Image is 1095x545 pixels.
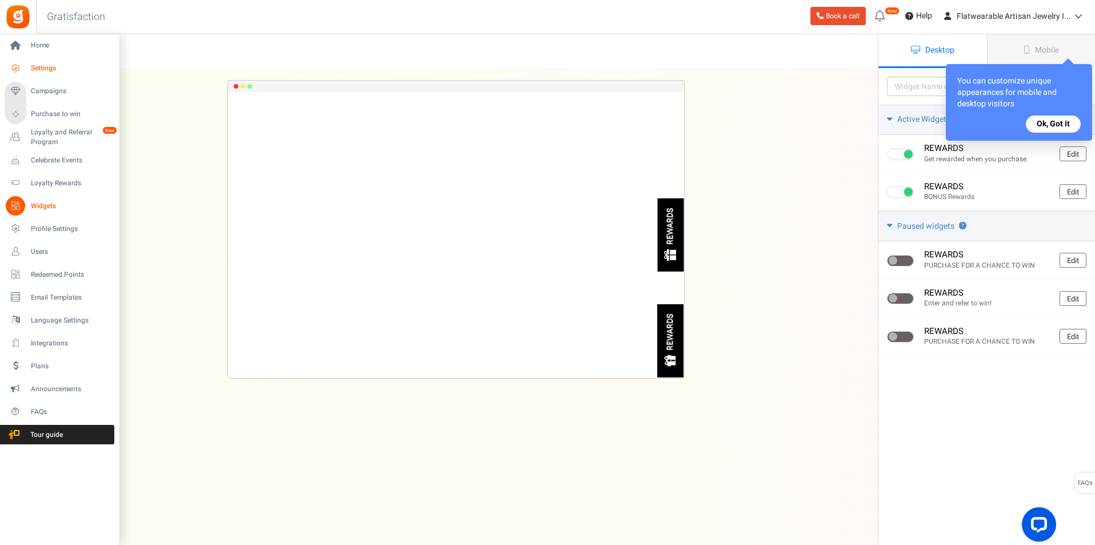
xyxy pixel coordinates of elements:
[5,82,114,101] a: Campaigns
[924,144,1051,153] h4: REWARDS
[5,105,114,124] a: Purchase to win
[102,126,117,134] em: New
[887,292,916,304] div: Widget activated
[31,178,111,188] span: Loyalty Rewards
[31,41,111,50] span: Home
[1060,184,1086,199] a: Edit
[31,86,111,96] span: Campaigns
[924,261,1051,270] p: PURCHASE FOR A CHANCE TO WIN
[924,299,1051,308] p: Enter and refer to win!
[1060,253,1086,268] a: Edit
[924,327,1051,336] h4: REWARDS
[1077,472,1093,494] span: FAQs
[666,314,676,351] div: REWARDS
[897,221,954,232] span: Paused widgets
[5,311,114,330] a: Language Settings
[1060,329,1086,344] a: Edit
[924,337,1051,347] p: PURCHASE FOR A CHANCE TO WIN
[5,59,114,78] a: Settings
[5,196,114,216] a: Widgets
[31,293,111,303] span: Email Templates
[1035,44,1059,56] span: Mobile
[887,331,916,343] div: Widget activated
[878,34,987,68] a: Desktop
[885,7,900,15] em: New
[31,63,111,73] span: Settings
[5,173,114,193] a: Loyalty Rewards
[957,10,1071,22] span: Flatwearable Artisan Jewelry I...
[924,288,1051,298] h4: REWARDS
[887,77,1064,96] input: Widget Name or Campaign Name
[810,7,866,25] a: Book a call
[5,356,114,376] a: Plans
[959,222,966,230] span: Widget is not showing on your website. NOTE: Campaign may be active
[5,36,114,55] a: Home
[925,44,954,56] span: Desktop
[34,6,118,29] h3: Gratisfaction
[5,402,114,421] a: FAQs
[1060,146,1086,161] a: Edit
[37,40,878,63] h1: Widgets
[664,354,678,368] img: gift_box.png
[31,407,111,417] span: FAQs
[924,154,1051,164] p: Get rewarded when you purchase.
[887,148,916,160] div: Widget activated
[924,192,1051,202] p: BONUS Rewards
[31,270,111,280] span: Redeemed Points
[31,201,111,211] span: Widgets
[31,109,111,119] span: Purchase to win
[897,114,950,125] span: Active Widgets
[31,339,111,348] span: Integrations
[31,247,111,257] span: Users
[5,128,114,147] a: Loyalty and Referral Program New
[5,333,114,353] a: Integrations
[5,4,31,30] img: Gratisfaction
[887,186,916,198] div: Widget activated
[1060,291,1086,306] a: Edit
[878,211,1095,241] a: Paused widgets ?
[31,224,111,234] span: Profile Settings
[31,316,111,325] span: Language Settings
[5,430,85,440] span: Tour guide
[5,288,114,307] a: Email Templates
[5,265,114,284] a: Redeemed Points
[887,254,916,266] div: Widget activated
[901,7,937,25] a: Help
[1026,116,1081,133] button: Ok, Got it
[31,128,114,147] span: Loyalty and Referral Program
[5,219,114,238] a: Profile Settings
[31,361,111,371] span: Plans
[878,105,1095,135] a: Active Widgets ?
[924,250,1051,260] h4: REWARDS
[5,150,114,170] a: Celebrate Events
[5,379,114,399] a: Announcements
[5,242,114,261] a: Users
[31,384,111,394] span: Announcements
[913,10,932,22] span: Help
[31,156,111,165] span: Celebrate Events
[924,182,1051,192] h4: REWARDS
[957,75,1081,110] p: You can customize unique appearances for mobile and desktop visitors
